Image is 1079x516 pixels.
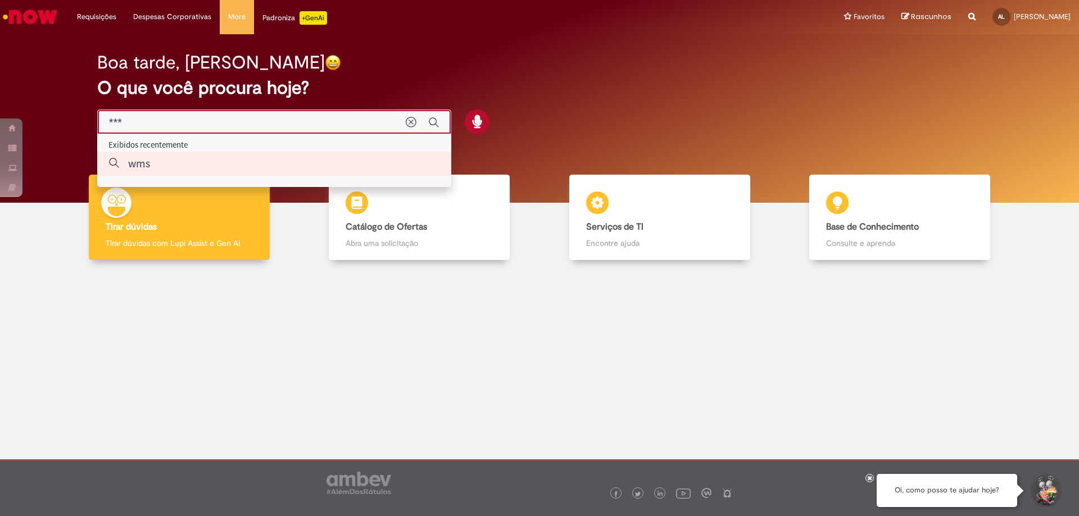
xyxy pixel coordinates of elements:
a: Tirar dúvidas Tirar dúvidas com Lupi Assist e Gen Ai [59,175,300,261]
img: ServiceNow [1,6,59,28]
p: Abra uma solicitação [346,238,493,249]
span: Rascunhos [911,11,951,22]
span: More [228,11,246,22]
span: Requisições [77,11,116,22]
b: Serviços de TI [586,221,643,232]
p: +GenAi [300,11,327,25]
img: logo_footer_facebook.png [613,491,619,497]
b: Tirar dúvidas [106,221,157,232]
img: logo_footer_ambev_rotulo_gray.png [327,472,391,494]
p: Tirar dúvidas com Lupi Assist e Gen Ai [106,238,253,249]
h2: O que você procura hoje? [97,78,982,98]
span: Despesas Corporativas [133,11,211,22]
img: logo_footer_linkedin.png [658,491,663,497]
img: logo_footer_workplace.png [701,488,711,498]
a: Rascunhos [901,12,951,22]
p: Consulte e aprenda [826,238,973,249]
div: Padroniza [262,11,327,25]
a: Catálogo de Ofertas Abra uma solicitação [300,175,540,261]
div: Oi, como posso te ajudar hoje? [877,474,1017,507]
span: [PERSON_NAME] [1014,12,1071,21]
p: Encontre ajuda [586,238,733,249]
img: logo_footer_youtube.png [676,486,691,500]
span: AL [998,13,1005,20]
button: Iniciar Conversa de Suporte [1028,474,1062,508]
img: logo_footer_naosei.png [722,488,732,498]
b: Base de Conhecimento [826,221,919,232]
img: happy-face.png [325,54,341,71]
a: Serviços de TI Encontre ajuda [539,175,780,261]
span: Favoritos [854,11,885,22]
img: logo_footer_twitter.png [635,491,641,497]
a: Base de Conhecimento Consulte e aprenda [780,175,1021,261]
h2: Boa tarde, [PERSON_NAME] [97,53,325,72]
b: Catálogo de Ofertas [346,221,427,232]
